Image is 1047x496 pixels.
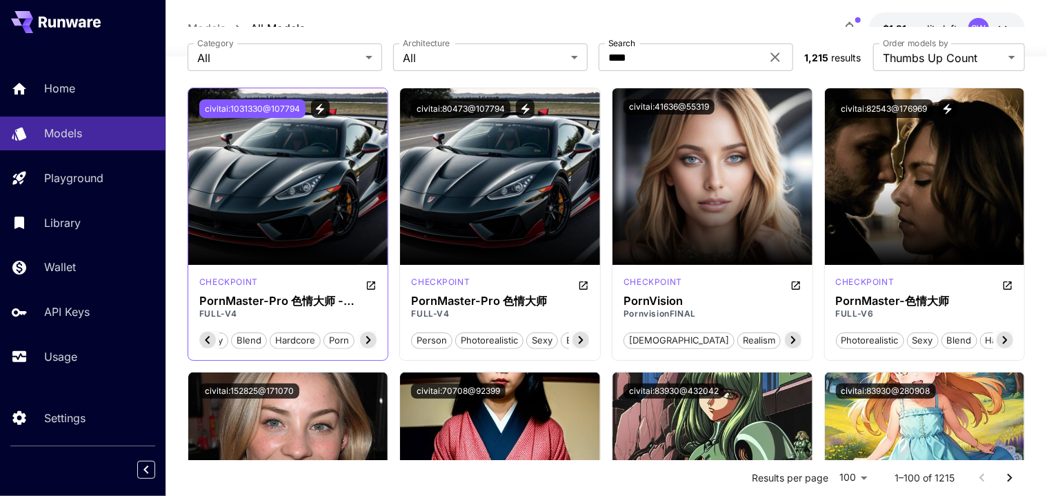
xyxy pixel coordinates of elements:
[324,334,354,348] span: porn
[939,99,957,118] button: View trigger words
[311,99,330,118] button: View trigger words
[44,410,86,426] p: Settings
[831,52,861,63] span: results
[624,384,724,399] button: civitai:83930@432042
[197,50,360,66] span: All
[1002,276,1013,292] button: Open in CivitAI
[231,331,267,349] button: blend
[403,50,566,66] span: All
[996,464,1024,492] button: Go to next page
[624,276,682,288] p: checkpoint
[561,331,597,349] button: blend
[624,308,801,320] p: PornvisionFINAL
[411,99,510,118] button: civitai:80473@107794
[836,276,895,288] p: checkpoint
[411,384,506,399] button: civitai:70708@92399
[981,334,1030,348] span: hardcore
[834,468,872,488] div: 100
[199,384,299,399] button: civitai:152825@171070
[883,50,1003,66] span: Thumbs Up Count
[199,295,377,308] h3: PornMaster-Pro 色情大师 - FULL-V4
[197,37,234,49] label: Category
[232,334,266,348] span: blend
[44,125,82,141] p: Models
[561,334,596,348] span: blend
[403,37,450,49] label: Architecture
[909,23,957,34] span: credits left
[942,334,977,348] span: blend
[883,21,957,36] div: $1.20531
[411,331,452,349] button: person
[411,276,470,292] div: SD 1.5
[411,308,589,320] p: FULL-V4
[199,276,258,288] p: checkpoint
[526,331,558,349] button: sexy
[869,12,1025,44] button: $1.20531SW
[737,331,781,349] button: realism
[883,37,948,49] label: Order models by
[895,471,955,485] p: 1–100 of 1215
[527,334,557,348] span: sexy
[836,308,1014,320] p: FULL-V6
[44,348,77,365] p: Usage
[199,276,258,292] div: SD 1.5
[455,331,523,349] button: photorealistic
[411,295,589,308] h3: PornMaster-Pro 色情大师
[366,276,377,292] button: Open in CivitAI
[836,331,904,349] button: photorealistic
[836,295,1014,308] h3: PornMaster-色情大师
[250,20,305,37] a: All Models
[44,304,90,320] p: API Keys
[199,99,306,118] button: civitai:1031330@107794
[624,334,734,348] span: [DEMOGRAPHIC_DATA]
[804,52,828,63] span: 1,215
[148,457,166,482] div: Collapse sidebar
[836,99,933,118] button: civitai:82543@176969
[624,331,735,349] button: [DEMOGRAPHIC_DATA]
[907,331,939,349] button: sexy
[270,334,320,348] span: hardcore
[980,331,1031,349] button: hardcore
[837,334,904,348] span: photorealistic
[752,471,828,485] p: Results per page
[44,170,103,186] p: Playground
[578,276,589,292] button: Open in CivitAI
[412,334,452,348] span: person
[411,276,470,288] p: checkpoint
[270,331,321,349] button: hardcore
[624,276,682,292] div: SD 1.5
[624,99,715,115] button: civitai:41636@55319
[456,334,523,348] span: photorealistic
[941,331,977,349] button: blend
[44,80,75,97] p: Home
[738,334,780,348] span: realism
[908,334,938,348] span: sexy
[836,276,895,292] div: SD 1.5
[323,331,355,349] button: porn
[188,20,226,37] a: Models
[968,18,989,39] div: SW
[199,308,377,320] p: FULL-V4
[883,23,909,34] span: $1.21
[836,384,936,399] button: civitai:83930@280908
[624,295,801,308] h3: PornVision
[44,259,76,275] p: Wallet
[137,461,155,479] button: Collapse sidebar
[44,215,81,231] p: Library
[188,20,305,37] nav: breadcrumb
[608,37,635,49] label: Search
[516,99,535,118] button: View trigger words
[790,276,801,292] button: Open in CivitAI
